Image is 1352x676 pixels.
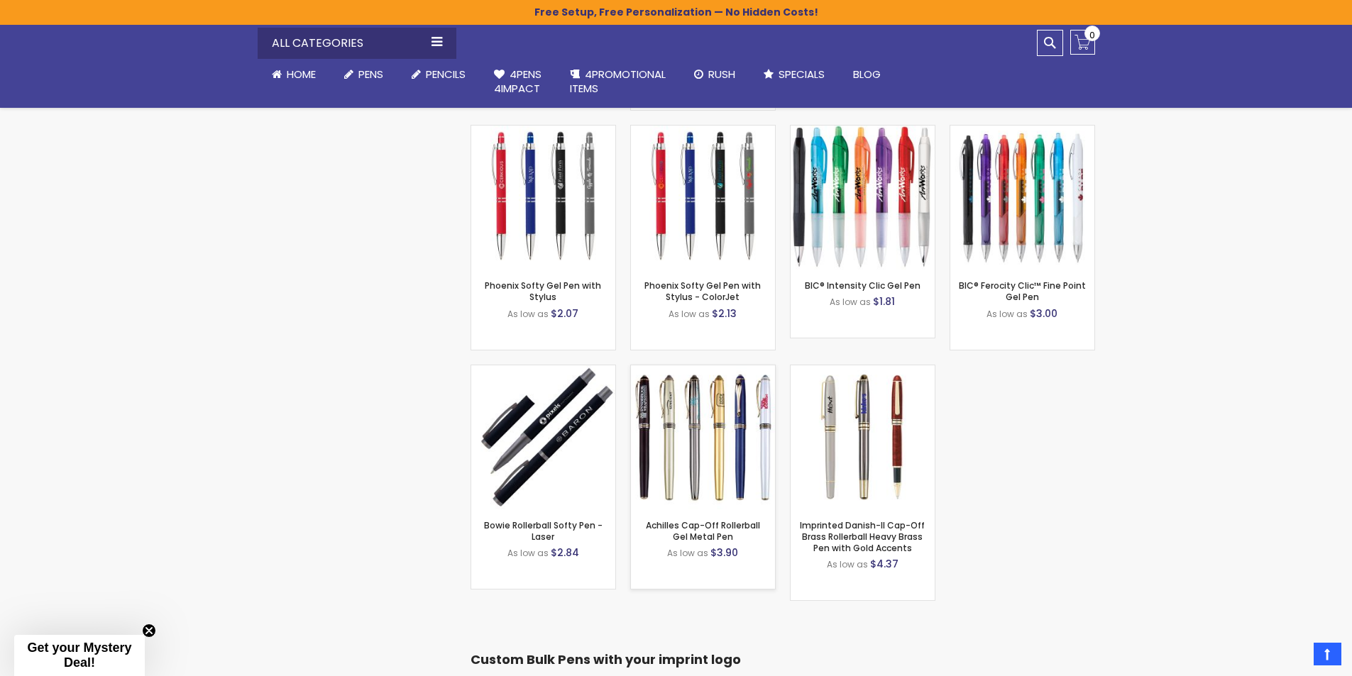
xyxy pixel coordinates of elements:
span: As low as [830,296,871,308]
span: Get your Mystery Deal! [27,641,131,670]
img: Bowie Rollerball Softy Pen - Laser [471,365,615,509]
a: Achilles Cap-Off Rollerball Gel Metal Pen [631,365,775,377]
a: Bowie Rollerball Softy Pen - Laser [471,365,615,377]
span: As low as [986,308,1028,320]
a: BIC® Ferocity Clic™ Fine Point Gel Pen [950,125,1094,137]
span: 4PROMOTIONAL ITEMS [570,67,666,96]
a: 4Pens4impact [480,59,556,105]
img: Imprinted Danish-II Cap-Off Brass Rollerball Heavy Brass Pen with Gold Accents [791,365,935,509]
span: Home [287,67,316,82]
img: Phoenix Softy Gel Pen with Stylus [471,126,615,270]
span: 0 [1089,28,1095,42]
span: $3.90 [710,545,738,560]
a: Pens [330,59,397,90]
a: 0 [1070,30,1095,55]
span: As low as [507,547,549,559]
button: Close teaser [142,624,156,638]
span: $1.81 [873,294,895,309]
span: 4Pens 4impact [494,67,542,96]
a: Home [258,59,330,90]
span: $2.13 [712,306,737,321]
strong: Custom Bulk Pens with your imprint logo [471,650,741,668]
a: Blog [839,59,895,90]
a: Phoenix Softy Gel Pen with Stylus - ColorJet [631,125,775,137]
a: Imprinted Danish-II Cap-Off Brass Rollerball Heavy Brass Pen with Gold Accents [791,365,935,377]
div: All Categories [258,28,456,59]
span: As low as [667,547,708,559]
span: $2.07 [551,306,578,321]
span: $4.37 [870,557,898,571]
a: Imprinted Danish-II Cap-Off Brass Rollerball Heavy Brass Pen with Gold Accents [800,519,925,554]
div: Get your Mystery Deal!Close teaser [14,635,145,676]
a: BIC® Intensity Clic Gel Pen [791,125,935,137]
span: Rush [708,67,735,82]
span: $2.84 [551,545,579,560]
span: Blog [853,67,881,82]
span: Specials [779,67,825,82]
span: As low as [827,558,868,570]
a: Phoenix Softy Gel Pen with Stylus [471,125,615,137]
span: As low as [507,308,549,320]
a: Phoenix Softy Gel Pen with Stylus - ColorJet [644,279,761,303]
a: Specials [749,59,839,90]
a: BIC® Intensity Clic Gel Pen [805,279,920,292]
img: BIC® Intensity Clic Gel Pen [791,126,935,270]
span: As low as [669,308,710,320]
span: Pencils [426,67,466,82]
a: Bowie Rollerball Softy Pen - Laser [484,519,603,543]
a: BIC® Ferocity Clic™ Fine Point Gel Pen [959,279,1086,303]
img: Achilles Cap-Off Rollerball Gel Metal Pen [631,365,775,509]
a: Rush [680,59,749,90]
span: Pens [358,67,383,82]
iframe: Google Customer Reviews [1235,638,1352,676]
a: Phoenix Softy Gel Pen with Stylus [485,279,601,303]
a: Pencils [397,59,480,90]
a: 4PROMOTIONALITEMS [556,59,680,105]
img: Phoenix Softy Gel Pen with Stylus - ColorJet [631,126,775,270]
a: Achilles Cap-Off Rollerball Gel Metal Pen [646,519,760,543]
img: BIC® Ferocity Clic™ Fine Point Gel Pen [950,131,1094,265]
span: $3.00 [1030,306,1057,321]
